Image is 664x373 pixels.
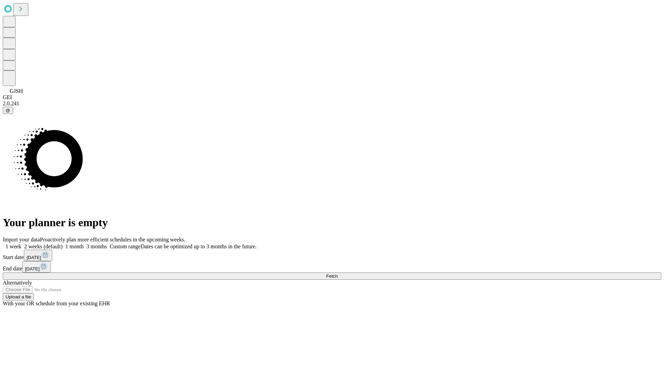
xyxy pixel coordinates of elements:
h1: Your planner is empty [3,216,661,229]
span: Fetch [326,274,338,279]
span: @ [6,108,10,113]
span: Proactively plan more efficient schedules in the upcoming weeks. [40,237,185,242]
div: End date [3,261,661,272]
button: [DATE] [22,261,50,272]
button: Fetch [3,272,661,280]
span: With your OR schedule from your existing EHR [3,300,110,306]
span: 2 weeks (default) [24,243,63,249]
span: Alternatively [3,280,32,286]
span: Custom range [110,243,140,249]
span: 3 months [86,243,107,249]
span: GJSH [10,88,23,94]
div: Start date [3,250,661,261]
span: Import your data [3,237,40,242]
span: 1 month [65,243,84,249]
div: GEI [3,94,661,101]
span: 1 week [6,243,21,249]
div: 2.0.241 [3,101,661,107]
button: @ [3,107,13,114]
button: Upload a file [3,293,34,300]
button: [DATE] [24,250,52,261]
span: Dates can be optimized up to 3 months in the future. [141,243,257,249]
span: [DATE] [25,266,39,271]
span: [DATE] [27,255,41,260]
